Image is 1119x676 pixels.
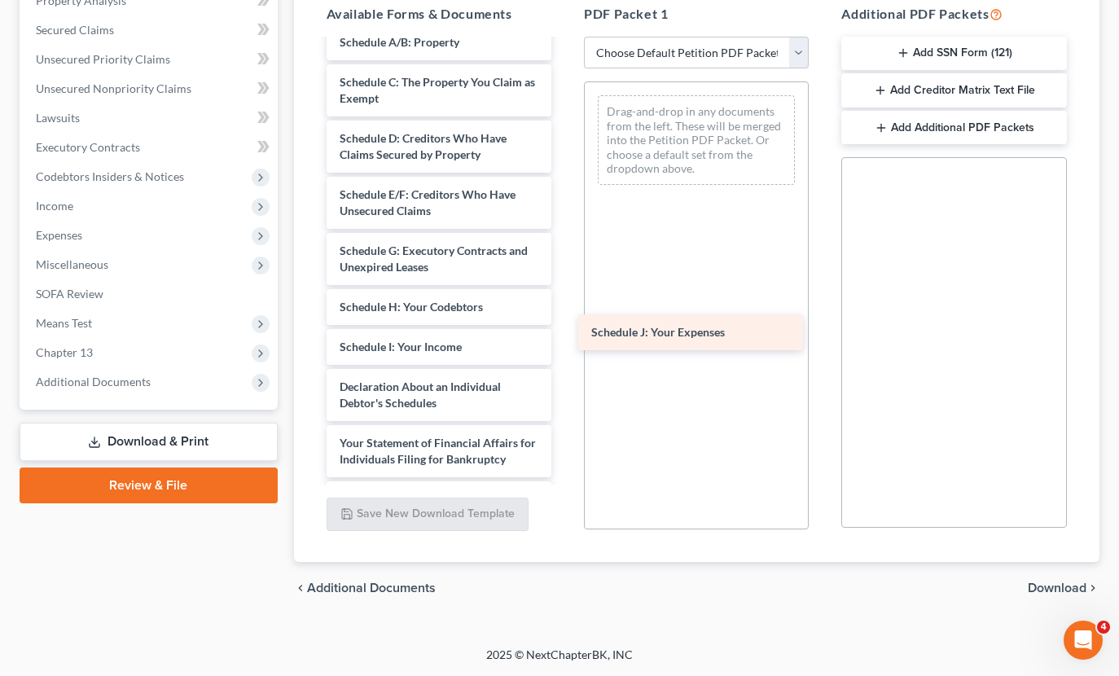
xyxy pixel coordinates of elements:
span: Miscellaneous [36,257,108,271]
span: Executory Contracts [36,140,140,154]
a: Lawsuits [23,103,278,133]
span: Your Statement of Financial Affairs for Individuals Filing for Bankruptcy [340,436,536,466]
span: Codebtors Insiders & Notices [36,169,184,183]
a: Review & File [20,467,278,503]
button: Add Additional PDF Packets [841,111,1066,145]
span: Chapter 13 [36,345,93,359]
span: Schedule E/F: Creditors Who Have Unsecured Claims [340,187,516,217]
span: Lawsuits [36,111,80,125]
span: Expenses [36,228,82,242]
span: Secured Claims [36,23,114,37]
button: Save New Download Template [327,498,529,532]
span: Schedule H: Your Codebtors [340,300,483,314]
span: Income [36,199,73,213]
h5: Available Forms & Documents [327,4,551,24]
span: Additional Documents [307,582,436,595]
span: Additional Documents [36,375,151,388]
a: Unsecured Priority Claims [23,45,278,74]
span: SOFA Review [36,287,103,301]
span: Schedule A/B: Property [340,35,459,49]
div: 2025 © NextChapterBK, INC [95,647,1024,676]
span: Schedule C: The Property You Claim as Exempt [340,75,535,105]
span: 4 [1097,621,1110,634]
span: Schedule D: Creditors Who Have Claims Secured by Property [340,131,507,161]
span: Schedule J: Your Expenses [591,325,725,339]
i: chevron_left [294,582,307,595]
i: chevron_right [1086,582,1099,595]
a: Download & Print [20,423,278,461]
a: SOFA Review [23,279,278,309]
h5: Additional PDF Packets [841,4,1066,24]
span: Schedule G: Executory Contracts and Unexpired Leases [340,244,528,274]
div: Drag-and-drop in any documents from the left. These will be merged into the Petition PDF Packet. ... [598,95,795,185]
h5: PDF Packet 1 [584,4,809,24]
span: Means Test [36,316,92,330]
button: Add SSN Form (121) [841,37,1066,71]
span: Download [1028,582,1086,595]
a: Secured Claims [23,15,278,45]
span: Unsecured Nonpriority Claims [36,81,191,95]
iframe: Intercom live chat [1064,621,1103,660]
a: chevron_left Additional Documents [294,582,436,595]
button: Add Creditor Matrix Text File [841,73,1066,108]
a: Executory Contracts [23,133,278,162]
span: Declaration About an Individual Debtor's Schedules [340,380,501,410]
a: Unsecured Nonpriority Claims [23,74,278,103]
span: Unsecured Priority Claims [36,52,170,66]
span: Schedule I: Your Income [340,340,462,353]
button: Download chevron_right [1028,582,1099,595]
